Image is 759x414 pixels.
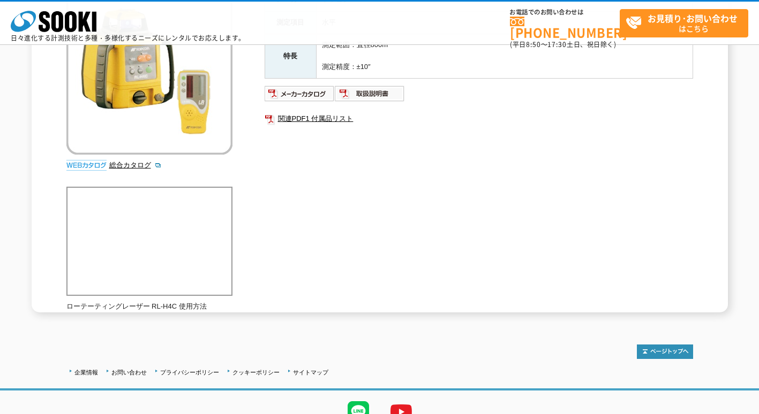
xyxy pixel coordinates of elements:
span: 17:30 [547,40,567,49]
img: 取扱説明書 [335,85,405,102]
img: webカタログ [66,160,107,171]
a: 企業情報 [74,369,98,375]
img: トップページへ [637,344,693,359]
span: 8:50 [526,40,541,49]
a: クッキーポリシー [232,369,280,375]
a: お見積り･お問い合わせはこちら [620,9,748,37]
td: 測定範囲：直径800m 測定精度：±10″ [316,34,693,78]
a: プライバシーポリシー [160,369,219,375]
span: お電話でのお問い合わせは [510,9,620,16]
span: はこちら [626,10,748,36]
strong: お見積り･お問い合わせ [648,12,738,25]
a: 関連PDF1 付属品リスト [265,112,693,126]
a: [PHONE_NUMBER] [510,17,620,39]
a: 総合カタログ [109,161,162,169]
p: ローテーティングレーザー RL-H4C 使用方法 [66,301,232,312]
a: サイトマップ [293,369,328,375]
a: メーカーカタログ [265,92,335,100]
a: 取扱説明書 [335,92,405,100]
th: 特長 [265,34,316,78]
a: お問い合わせ [111,369,147,375]
img: メーカーカタログ [265,85,335,102]
p: 日々進化する計測技術と多種・多様化するニーズにレンタルでお応えします。 [11,35,245,41]
span: (平日 ～ 土日、祝日除く) [510,40,616,49]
